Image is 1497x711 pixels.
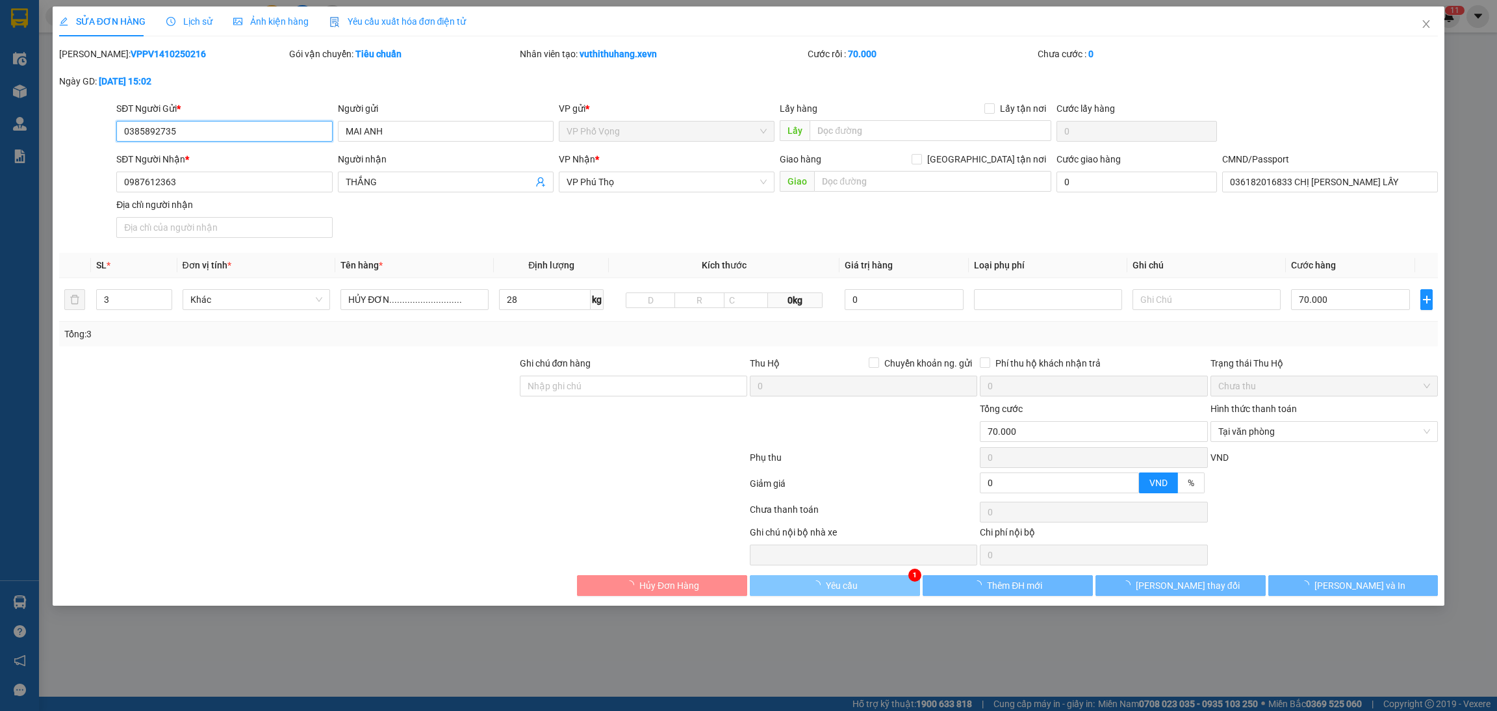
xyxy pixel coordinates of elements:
input: C [724,292,769,308]
input: Cước lấy hàng [1056,121,1217,142]
span: Cước hàng [1291,260,1336,270]
span: VP Nhận [559,154,595,164]
span: Lấy [780,120,810,141]
div: Giảm giá [748,476,979,499]
span: Lịch sử [166,16,212,27]
span: user-add [535,177,546,187]
input: Dọc đường [810,120,1051,141]
span: Lấy tận nơi [995,101,1051,116]
span: VP Phố Vọng [567,122,767,141]
span: 0kg [768,292,823,308]
span: [PERSON_NAME] và In [1314,578,1405,593]
span: Yêu cầu xuất hóa đơn điện tử [329,16,467,27]
span: plus [1421,294,1432,305]
span: picture [233,17,242,26]
span: Ảnh kiện hàng [233,16,309,27]
div: Người nhận [338,152,554,166]
span: Phí thu hộ khách nhận trả [990,356,1106,370]
span: loading [1121,580,1136,589]
span: Lấy hàng [780,103,817,114]
label: Cước lấy hàng [1056,103,1115,114]
span: Đơn vị tính [183,260,231,270]
span: VND [1210,452,1229,463]
span: Tên hàng [340,260,383,270]
span: loading [625,580,639,589]
div: Gói vận chuyển: [289,47,517,61]
span: Định lượng [528,260,574,270]
div: Ngày GD: [59,74,287,88]
div: Chưa thanh toán [748,502,979,525]
span: Thêm ĐH mới [987,578,1042,593]
span: Khác [190,290,323,309]
span: Giá trị hàng [845,260,893,270]
span: Giao hàng [780,154,821,164]
span: [PERSON_NAME] thay đổi [1136,578,1240,593]
input: Cước giao hàng [1056,172,1217,192]
div: 1 [908,569,921,582]
label: Cước giao hàng [1056,154,1121,164]
span: loading [812,580,826,589]
div: CMND/Passport [1222,152,1438,166]
span: Chuyển khoản ng. gửi [879,356,977,370]
div: Trạng thái Thu Hộ [1210,356,1438,370]
input: VD: Bàn, Ghế [340,289,489,310]
span: VP Phú Thọ [567,172,767,192]
input: Ghi chú đơn hàng [520,376,747,396]
input: R [674,292,724,308]
b: Tiêu chuẩn [355,49,402,59]
span: close [1421,19,1431,29]
span: loading [973,580,987,589]
b: VPPV1410250216 [131,49,206,59]
input: Dọc đường [814,171,1051,192]
span: Thu Hộ [750,358,780,368]
b: vuthithuhang.xevn [580,49,657,59]
div: Tổng: 3 [64,327,578,341]
b: [DATE] 15:02 [99,76,151,86]
span: [GEOGRAPHIC_DATA] tận nơi [922,152,1051,166]
div: Người gửi [338,101,554,116]
div: SĐT Người Gửi [116,101,332,116]
button: [PERSON_NAME] thay đổi [1095,575,1266,596]
span: Giao [780,171,814,192]
label: Ghi chú đơn hàng [520,358,591,368]
div: Phụ thu [748,450,979,473]
span: edit [59,17,68,26]
input: D [626,292,675,308]
div: [PERSON_NAME]: [59,47,287,61]
input: Ghi Chú [1132,289,1281,310]
span: Hủy Đơn Hàng [639,578,699,593]
div: Chi phí nội bộ [980,525,1207,545]
span: Kích thước [702,260,747,270]
div: SĐT Người Nhận [116,152,332,166]
span: loading [1300,580,1314,589]
span: VND [1149,478,1168,488]
span: clock-circle [166,17,175,26]
button: Yêu cầu [750,575,920,596]
button: delete [64,289,85,310]
span: Chưa thu [1218,376,1430,396]
button: plus [1420,289,1433,310]
b: 70.000 [848,49,876,59]
input: Địa chỉ của người nhận [116,217,332,238]
span: Tổng cước [980,404,1023,414]
div: Địa chỉ người nhận [116,198,332,212]
span: SL [96,260,107,270]
th: Ghi chú [1127,253,1286,278]
div: VP gửi [559,101,774,116]
button: Thêm ĐH mới [923,575,1093,596]
span: kg [591,289,604,310]
button: Close [1408,6,1444,43]
span: % [1188,478,1194,488]
div: Chưa cước : [1038,47,1265,61]
button: Hủy Đơn Hàng [577,575,747,596]
span: SỬA ĐƠN HÀNG [59,16,146,27]
span: Tại văn phòng [1218,422,1430,441]
button: [PERSON_NAME] và In [1268,575,1439,596]
b: 0 [1088,49,1094,59]
div: Nhân viên tạo: [520,47,805,61]
label: Hình thức thanh toán [1210,404,1297,414]
img: icon [329,17,340,27]
div: Ghi chú nội bộ nhà xe [750,525,977,545]
th: Loại phụ phí [969,253,1127,278]
div: Cước rồi : [808,47,1035,61]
